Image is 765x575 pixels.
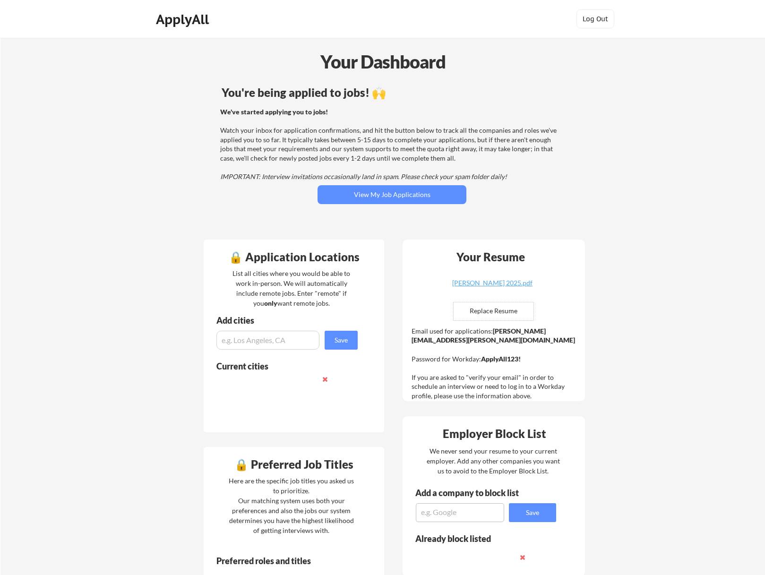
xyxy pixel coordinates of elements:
a: [PERSON_NAME] 2025.pdf [436,280,549,294]
button: Save [325,331,358,350]
div: 🔒 Application Locations [206,251,382,263]
div: [PERSON_NAME] 2025.pdf [436,280,549,286]
strong: ApplyAll123! [481,355,521,363]
div: Watch your inbox for application confirmations, and hit the button below to track all the compani... [220,107,561,181]
div: Add a company to block list [415,489,533,497]
input: e.g. Los Angeles, CA [216,331,319,350]
strong: We've started applying you to jobs! [220,108,328,116]
strong: only [264,299,277,307]
div: 🔒 Preferred Job Titles [206,459,382,470]
div: Employer Block List [406,428,582,439]
div: Here are the specific job titles you asked us to prioritize. Our matching system uses both your p... [226,476,356,535]
div: Add cities [216,316,360,325]
button: View My Job Applications [318,185,466,204]
div: Already block listed [415,534,543,543]
strong: [PERSON_NAME][EMAIL_ADDRESS][PERSON_NAME][DOMAIN_NAME] [412,327,575,344]
em: IMPORTANT: Interview invitations occasionally land in spam. Please check your spam folder daily! [220,172,507,180]
div: Preferred roles and titles [216,557,345,565]
button: Log Out [576,9,614,28]
div: Your Resume [444,251,537,263]
div: You're being applied to jobs! 🙌 [222,87,562,98]
button: Save [509,503,556,522]
div: Email used for applications: Password for Workday: If you are asked to "verify your email" in ord... [412,326,578,401]
div: ApplyAll [156,11,212,27]
div: We never send your resume to your current employer. Add any other companies you want us to avoid ... [426,446,560,476]
div: Your Dashboard [1,48,765,75]
div: List all cities where you would be able to work in-person. We will automatically include remote j... [226,268,356,308]
div: Current cities [216,362,347,370]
